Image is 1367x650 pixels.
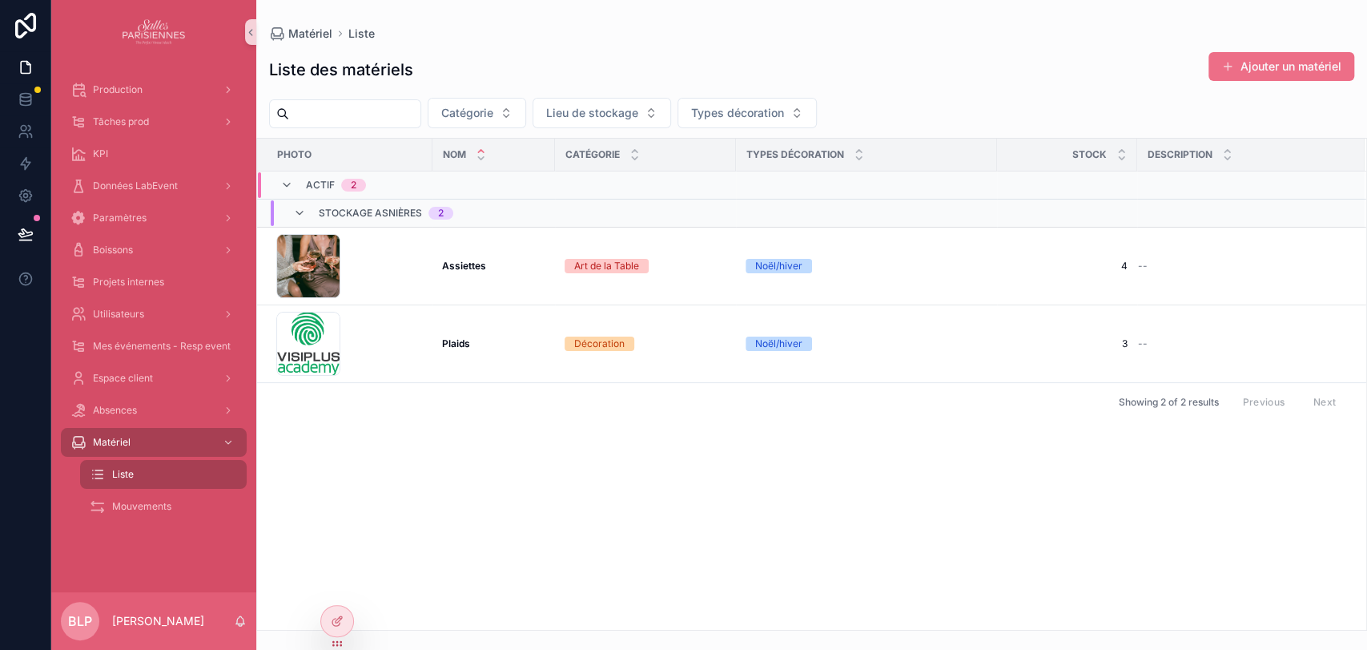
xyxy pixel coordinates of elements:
[61,75,247,104] a: Production
[442,337,470,349] strong: Plaids
[80,460,247,489] a: Liste
[351,179,356,192] div: 2
[80,492,247,521] a: Mouvements
[269,59,413,81] h1: Liste des matériels
[61,139,247,168] a: KPI
[68,612,92,631] span: BLP
[428,98,526,128] button: Select Button
[319,207,422,220] span: Stockage Asnières
[51,64,256,542] div: scrollable content
[565,259,726,273] a: Art de la Table
[61,396,247,425] a: Absences
[442,260,486,272] strong: Assiettes
[546,105,638,121] span: Lieu de stockage
[61,204,247,232] a: Paramètres
[746,148,844,161] span: Types décoration
[61,107,247,136] a: Tâches prod
[1138,260,1148,273] span: --
[677,98,817,128] button: Select Button
[533,98,671,128] button: Select Button
[93,147,108,160] span: KPI
[61,236,247,264] a: Boissons
[93,436,131,449] span: Matériel
[443,148,466,161] span: Nom
[93,115,149,128] span: Tâches prod
[93,404,137,417] span: Absences
[61,364,247,393] a: Espace client
[755,337,802,351] div: Noël/hiver
[442,260,545,273] a: Assiettes
[306,179,335,192] span: Actif
[123,19,186,45] img: App logo
[746,259,987,273] a: Noël/hiver
[277,148,312,161] span: Photo
[93,244,133,256] span: Boissons
[1007,337,1128,350] a: 3
[288,26,332,42] span: Matériel
[691,105,784,121] span: Types décoration
[1007,260,1128,273] a: 4
[442,337,545,350] a: Plaids
[112,613,204,629] p: [PERSON_NAME]
[438,207,444,220] div: 2
[112,500,171,513] span: Mouvements
[574,337,625,351] div: Décoration
[755,259,802,273] div: Noël/hiver
[1148,148,1212,161] span: Description
[112,468,134,481] span: Liste
[93,340,231,353] span: Mes événements - Resp event
[348,26,375,42] a: Liste
[93,83,143,96] span: Production
[61,300,247,329] a: Utilisateurs
[1138,337,1345,350] a: --
[1208,52,1354,81] button: Ajouter un matériel
[93,212,147,224] span: Paramètres
[61,332,247,361] a: Mes événements - Resp event
[93,372,153,385] span: Espace client
[1118,396,1218,409] span: Showing 2 of 2 results
[1138,337,1148,350] span: --
[269,26,332,42] a: Matériel
[93,276,164,289] span: Projets internes
[1072,148,1107,161] span: Stock
[441,105,493,121] span: Catégorie
[565,337,726,351] a: Décoration
[574,259,639,273] div: Art de la Table
[61,172,247,200] a: Données LabEvent
[93,180,178,192] span: Données LabEvent
[61,428,247,457] a: Matériel
[1138,260,1345,273] a: --
[746,337,987,351] a: Noël/hiver
[93,308,144,321] span: Utilisateurs
[61,268,247,297] a: Projets internes
[565,148,620,161] span: Catégorie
